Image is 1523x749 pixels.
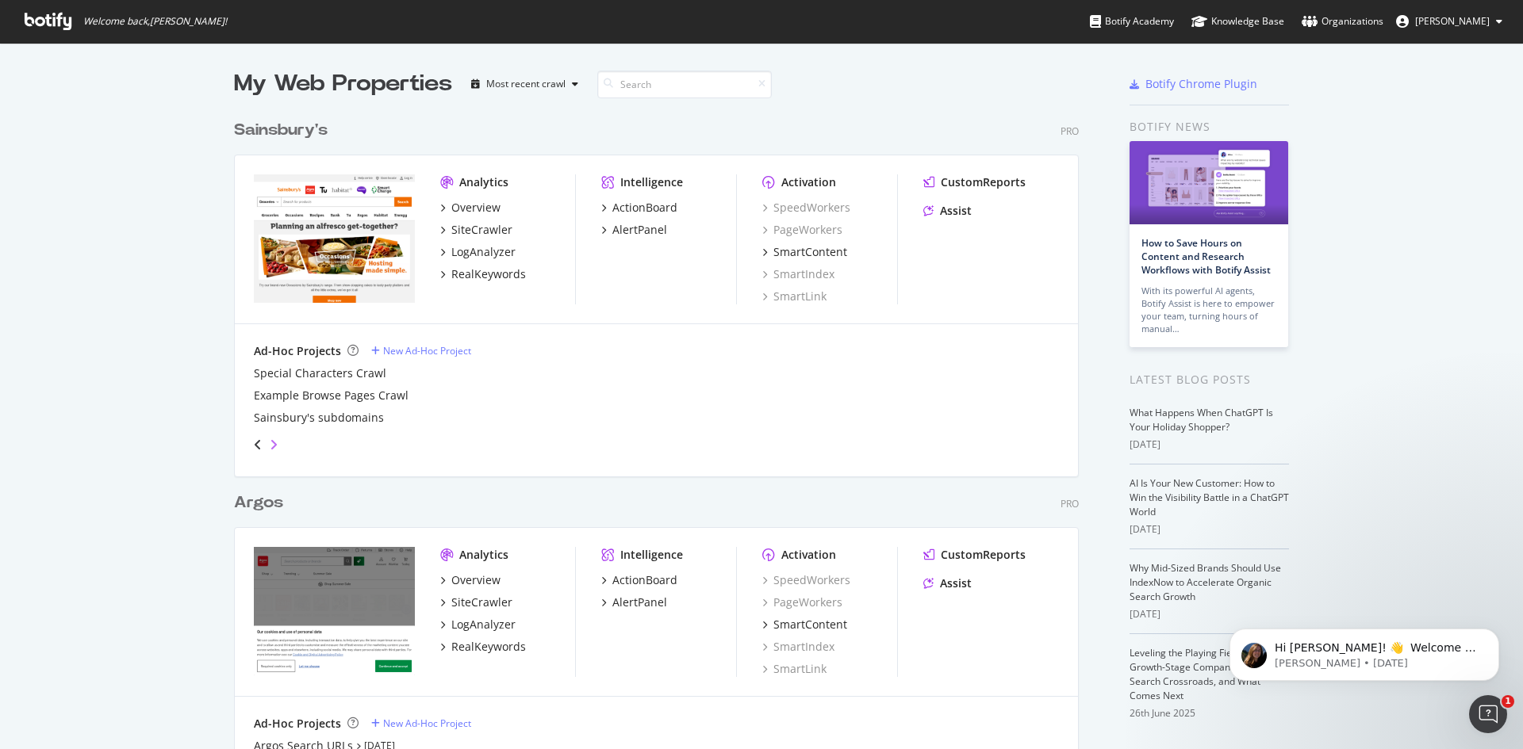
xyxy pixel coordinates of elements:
div: [DATE] [1130,607,1289,621]
img: *.sainsburys.co.uk/ [254,174,415,303]
a: ActionBoard [601,200,677,216]
a: SmartContent [762,617,847,632]
div: Organizations [1302,13,1383,29]
a: Assist [923,203,972,219]
div: Ad-Hoc Projects [254,716,341,732]
a: Special Characters Crawl [254,365,386,381]
div: Latest Blog Posts [1130,371,1289,388]
button: [PERSON_NAME] [1383,9,1515,34]
a: CustomReports [923,174,1026,190]
div: SiteCrawler [451,594,512,610]
a: Sainsbury's subdomains [254,410,384,426]
div: Assist [940,203,972,219]
span: 1 [1502,695,1514,708]
div: Intelligence [620,174,683,190]
div: SmartContent [773,617,847,632]
div: Argos [234,491,283,514]
a: Why Mid-Sized Brands Should Use IndexNow to Accelerate Organic Search Growth [1130,561,1281,603]
div: angle-right [268,437,279,453]
a: SmartIndex [762,266,834,282]
div: LogAnalyzer [451,244,516,260]
a: AI Is Your New Customer: How to Win the Visibility Battle in a ChatGPT World [1130,476,1289,518]
div: New Ad-Hoc Project [383,344,471,357]
div: SiteCrawler [451,222,512,238]
a: SmartContent [762,244,847,260]
div: [DATE] [1130,522,1289,537]
div: Activation [781,547,836,563]
a: PageWorkers [762,222,842,238]
div: New Ad-Hoc Project [383,717,471,730]
div: Most recent crawl [486,79,566,89]
a: Argos [234,491,290,514]
a: SpeedWorkers [762,200,850,216]
div: LogAnalyzer [451,617,516,632]
div: Botify Academy [1090,13,1174,29]
a: SpeedWorkers [762,572,850,588]
div: AlertPanel [612,594,667,610]
div: CustomReports [941,174,1026,190]
div: Activation [781,174,836,190]
a: CustomReports [923,547,1026,563]
div: Overview [451,200,501,216]
div: Botify Chrome Plugin [1145,76,1257,92]
div: Analytics [459,174,508,190]
div: SmartIndex [762,639,834,655]
div: Ad-Hoc Projects [254,343,341,359]
img: How to Save Hours on Content and Research Workflows with Botify Assist [1130,141,1288,224]
a: SmartLink [762,661,827,677]
a: Sainsbury's [234,119,334,142]
button: Most recent crawl [465,71,585,97]
div: Analytics [459,547,508,563]
div: Assist [940,575,972,591]
div: With its powerful AI agents, Botify Assist is here to empower your team, turning hours of manual… [1141,285,1276,335]
a: Assist [923,575,972,591]
a: Overview [440,572,501,588]
a: New Ad-Hoc Project [371,344,471,357]
div: ActionBoard [612,200,677,216]
div: Pro [1061,497,1079,510]
span: Welcome back, [PERSON_NAME] ! [83,15,227,28]
img: www.argos.co.uk [254,547,415,675]
div: SmartContent [773,244,847,260]
div: RealKeywords [451,266,526,282]
a: RealKeywords [440,266,526,282]
a: ActionBoard [601,572,677,588]
div: Intelligence [620,547,683,563]
a: Leveling the Playing Field: Why Growth-Stage Companies Are at a Search Crossroads, and What Comes... [1130,646,1280,702]
a: What Happens When ChatGPT Is Your Holiday Shopper? [1130,406,1273,434]
a: SiteCrawler [440,594,512,610]
iframe: Intercom live chat [1469,695,1507,733]
a: AlertPanel [601,222,667,238]
div: CustomReports [941,547,1026,563]
div: Pro [1061,124,1079,138]
a: AlertPanel [601,594,667,610]
a: Overview [440,200,501,216]
div: Sainsbury's [234,119,328,142]
div: 26th June 2025 [1130,706,1289,720]
a: RealKeywords [440,639,526,655]
div: Knowledge Base [1191,13,1284,29]
div: My Web Properties [234,68,452,100]
a: Example Browse Pages Crawl [254,388,409,403]
a: SmartLink [762,289,827,304]
span: Rowan Collins [1415,14,1490,28]
a: How to Save Hours on Content and Research Workflows with Botify Assist [1141,236,1271,277]
div: ActionBoard [612,572,677,588]
a: New Ad-Hoc Project [371,717,471,730]
input: Search [597,71,772,98]
a: SiteCrawler [440,222,512,238]
div: PageWorkers [762,594,842,610]
a: Botify Chrome Plugin [1130,76,1257,92]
